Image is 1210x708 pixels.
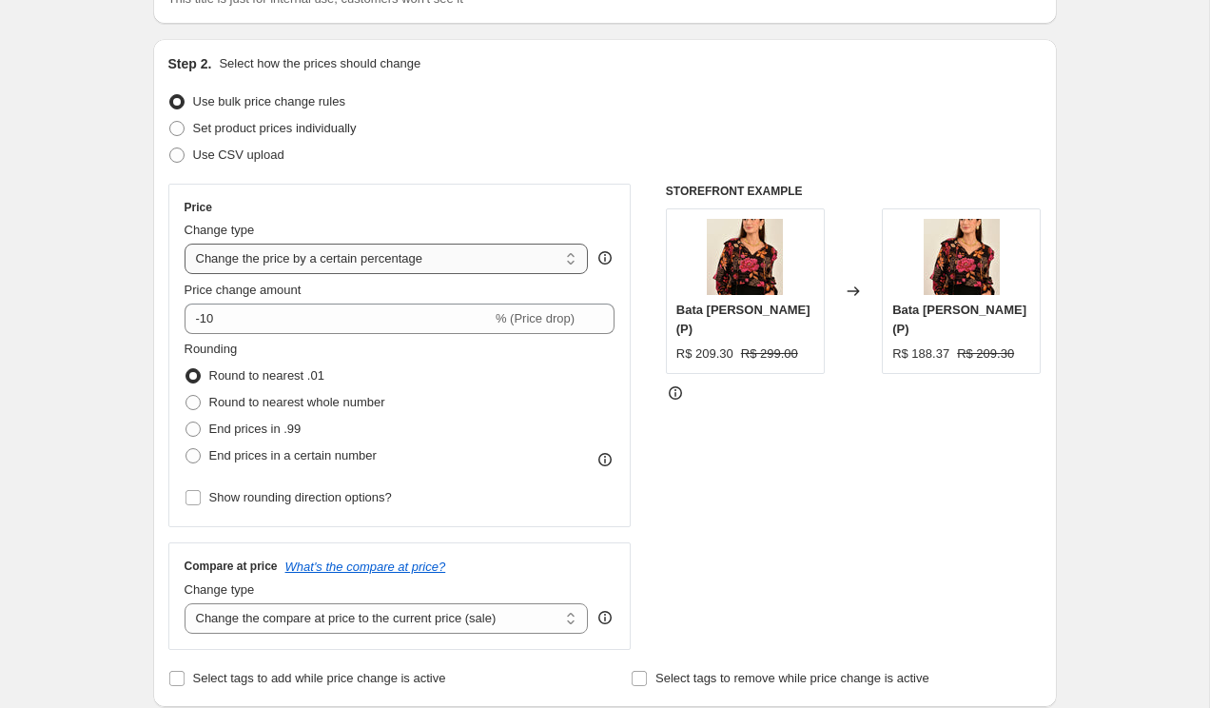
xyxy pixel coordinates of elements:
div: help [595,608,615,627]
span: Price change amount [185,283,302,297]
p: Select how the prices should change [219,54,420,73]
span: Use bulk price change rules [193,94,345,108]
img: MAS8213_80x.jpg [707,219,783,295]
span: Change type [185,582,255,597]
input: -15 [185,304,492,334]
img: MAS8213_80x.jpg [924,219,1000,295]
span: % (Price drop) [496,311,575,325]
strike: R$ 299.00 [741,344,798,364]
span: Select tags to add while price change is active [193,671,446,685]
span: Select tags to remove while price change is active [655,671,929,685]
div: R$ 209.30 [676,344,733,364]
h3: Price [185,200,212,215]
h2: Step 2. [168,54,212,73]
button: What's the compare at price? [285,560,446,574]
span: Rounding [185,342,238,356]
span: Bata [PERSON_NAME] (P) [892,303,1026,336]
span: Use CSV upload [193,147,284,162]
h6: STOREFRONT EXAMPLE [666,184,1042,199]
h3: Compare at price [185,559,278,574]
span: Round to nearest whole number [209,395,385,409]
span: End prices in .99 [209,422,302,436]
span: Change type [185,223,255,237]
span: Bata [PERSON_NAME] (P) [676,303,810,336]
span: Set product prices individually [193,121,357,135]
span: Round to nearest .01 [209,368,324,383]
div: help [595,248,615,267]
div: R$ 188.37 [892,344,949,364]
span: Show rounding direction options? [209,490,392,504]
strike: R$ 209.30 [957,344,1014,364]
span: End prices in a certain number [209,448,377,462]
